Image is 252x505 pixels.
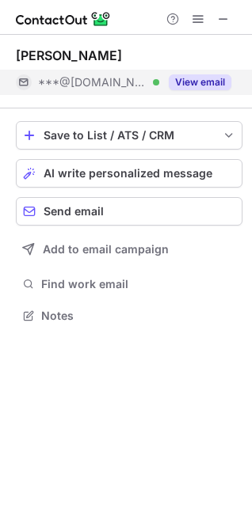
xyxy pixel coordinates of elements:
[44,167,212,180] span: AI write personalized message
[16,235,242,264] button: Add to email campaign
[44,205,104,218] span: Send email
[16,197,242,226] button: Send email
[169,74,231,90] button: Reveal Button
[16,9,111,28] img: ContactOut v5.3.10
[16,305,242,327] button: Notes
[16,121,242,150] button: save-profile-one-click
[41,309,236,323] span: Notes
[16,159,242,188] button: AI write personalized message
[16,47,122,63] div: [PERSON_NAME]
[38,75,147,89] span: ***@[DOMAIN_NAME]
[41,277,236,291] span: Find work email
[16,273,242,295] button: Find work email
[44,129,215,142] div: Save to List / ATS / CRM
[43,243,169,256] span: Add to email campaign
